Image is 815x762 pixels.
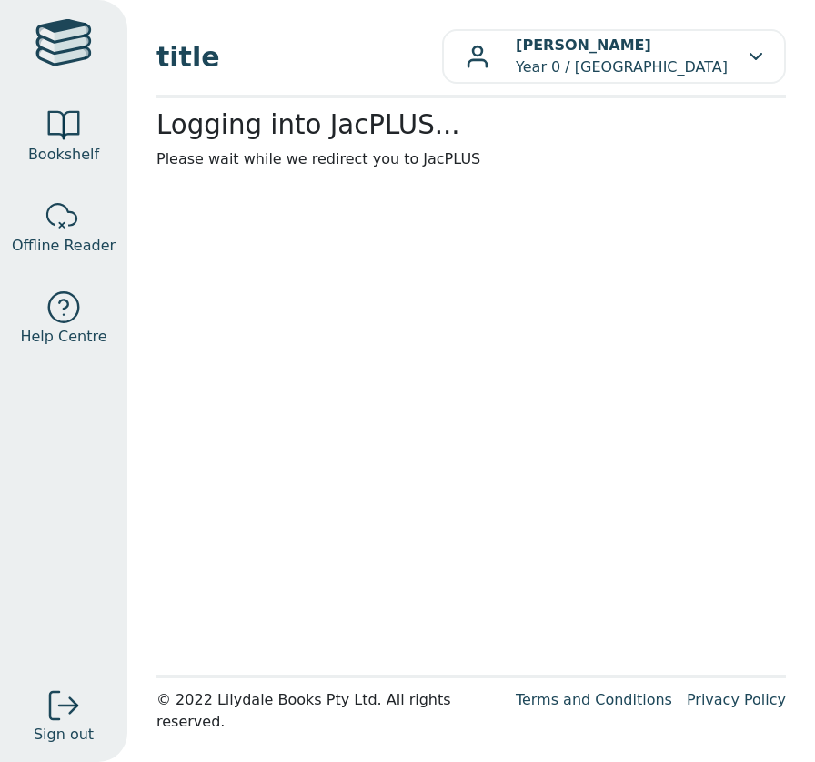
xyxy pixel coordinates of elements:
h2: Logging into JacPLUS... [156,109,786,141]
span: Sign out [34,724,94,746]
b: [PERSON_NAME] [516,36,651,54]
p: Year 0 / [GEOGRAPHIC_DATA] [516,35,728,78]
span: Bookshelf [28,144,99,166]
span: Offline Reader [12,235,116,257]
div: © 2022 Lilydale Books Pty Ltd. All rights reserved. [156,689,501,733]
span: title [156,36,442,77]
a: Privacy Policy [687,691,786,708]
a: Terms and Conditions [516,691,672,708]
span: Help Centre [20,326,106,348]
button: [PERSON_NAME]Year 0 / [GEOGRAPHIC_DATA] [442,29,786,84]
p: Please wait while we redirect you to JacPLUS [156,148,786,170]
